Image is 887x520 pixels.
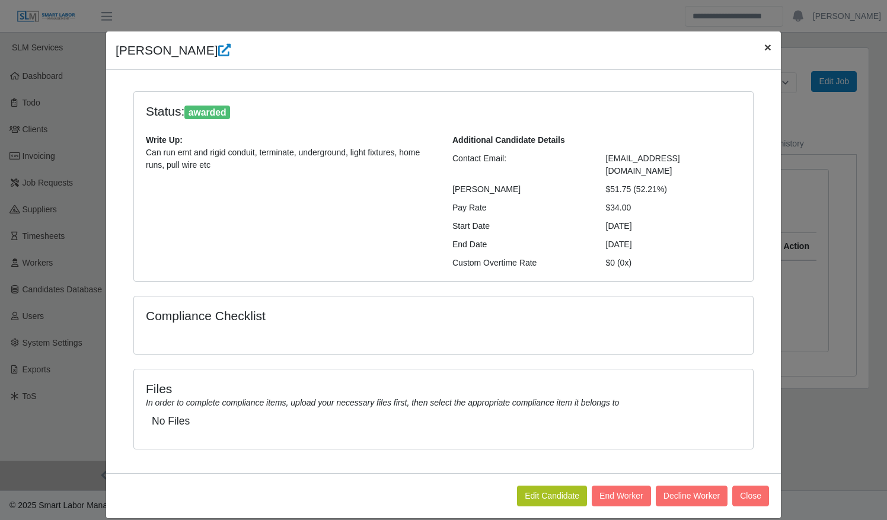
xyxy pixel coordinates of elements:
[443,238,597,251] div: End Date
[597,183,751,196] div: $51.75 (52.21%)
[597,202,751,214] div: $34.00
[146,146,435,171] p: Can run emt and rigid conduit, terminate, underground, light fixtures, home runs, pull wire etc
[656,486,728,506] button: Decline Worker
[606,240,632,249] span: [DATE]
[606,154,680,176] span: [EMAIL_ADDRESS][DOMAIN_NAME]
[184,106,230,120] span: awarded
[146,135,183,145] b: Write Up:
[116,41,231,60] h4: [PERSON_NAME]
[732,486,769,506] button: Close
[597,220,751,232] div: [DATE]
[443,257,597,269] div: Custom Overtime Rate
[452,135,565,145] b: Additional Candidate Details
[146,398,619,407] i: In order to complete compliance items, upload your necessary files first, then select the appropr...
[764,40,771,54] span: ×
[443,202,597,214] div: Pay Rate
[443,183,597,196] div: [PERSON_NAME]
[443,220,597,232] div: Start Date
[755,31,781,63] button: Close
[152,415,735,428] h5: No Files
[592,486,651,506] button: End Worker
[443,152,597,177] div: Contact Email:
[606,258,632,267] span: $0 (0x)
[517,486,587,506] a: Edit Candidate
[146,308,537,323] h4: Compliance Checklist
[146,104,588,120] h4: Status:
[146,381,741,396] h4: Files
